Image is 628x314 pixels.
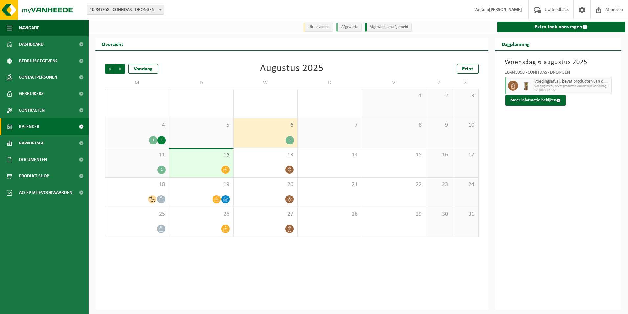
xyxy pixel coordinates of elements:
span: 2 [429,92,449,100]
td: Z [426,77,452,89]
span: 4 [109,122,166,129]
img: WB-0140-HPE-BN-01 [521,81,531,91]
span: Kalender [19,118,39,135]
span: 27 [237,211,294,218]
span: 9 [429,122,449,129]
span: T250001391572 [534,88,610,92]
span: Contactpersonen [19,69,57,86]
span: Bedrijfsgegevens [19,53,57,69]
h2: Dagplanning [495,38,536,50]
span: Rapportage [19,135,44,151]
span: 19 [172,181,230,188]
span: 26 [172,211,230,218]
span: Gebruikers [19,86,44,102]
span: 31 [456,211,475,218]
span: 10 [456,122,475,129]
div: 1 [157,166,166,174]
span: Voedingsafval, bevat producten van dierlijke oorsprong, onverpakt, categorie 3 [534,79,610,84]
span: 11 [109,151,166,159]
span: Vorige [105,64,115,74]
span: 18 [109,181,166,188]
li: Afgewerkt en afgemeld [365,23,412,32]
span: 10-849958 - CONFIDAS - DRONGEN [87,5,164,14]
span: Volgende [115,64,125,74]
td: Z [452,77,479,89]
td: M [105,77,169,89]
strong: [PERSON_NAME] [489,7,522,12]
div: Vandaag [128,64,158,74]
span: Product Shop [19,168,49,184]
span: 14 [301,151,358,159]
span: 7 [301,122,358,129]
span: Print [462,66,473,72]
span: 8 [365,122,422,129]
span: Acceptatievoorwaarden [19,184,72,201]
span: 20 [237,181,294,188]
div: Augustus 2025 [260,64,324,74]
li: Afgewerkt [336,23,362,32]
div: 1 [157,136,166,144]
span: Dashboard [19,36,44,53]
span: 30 [429,211,449,218]
div: 1 [286,136,294,144]
td: W [234,77,298,89]
h2: Overzicht [95,38,130,50]
span: 3 [456,92,475,100]
span: Documenten [19,151,47,168]
div: 1 [149,136,157,144]
span: Contracten [19,102,45,118]
td: V [362,77,426,89]
span: 13 [237,151,294,159]
span: Voedingsafval, bevat producten van dierlijke oorsprong, onve [534,84,610,88]
li: Uit te voeren [303,23,333,32]
span: 28 [301,211,358,218]
span: 25 [109,211,166,218]
h3: Woensdag 6 augustus 2025 [505,57,612,67]
span: 17 [456,151,475,159]
td: D [298,77,362,89]
span: 21 [301,181,358,188]
span: 24 [456,181,475,188]
span: 23 [429,181,449,188]
div: 10-849958 - CONFIDAS - DRONGEN [505,70,612,77]
span: Navigatie [19,20,39,36]
a: Extra taak aanvragen [497,22,626,32]
span: 15 [365,151,422,159]
span: 29 [365,211,422,218]
span: 1 [365,92,422,100]
a: Print [457,64,479,74]
span: 6 [237,122,294,129]
span: 5 [172,122,230,129]
span: 16 [429,151,449,159]
span: 12 [172,152,230,159]
span: 22 [365,181,422,188]
span: 10-849958 - CONFIDAS - DRONGEN [87,5,164,15]
button: Meer informatie bekijken [505,95,566,106]
td: D [169,77,233,89]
